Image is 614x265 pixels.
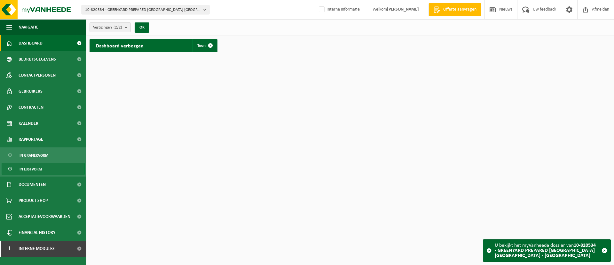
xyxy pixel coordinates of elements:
count: (2/2) [114,25,122,29]
a: Offerte aanvragen [429,3,481,16]
span: Acceptatievoorwaarden [19,209,70,225]
a: In grafiekvorm [2,149,85,161]
span: Documenten [19,177,46,193]
div: U bekijkt het myVanheede dossier van [495,240,598,261]
button: Vestigingen(2/2) [90,22,131,32]
span: In grafiekvorm [20,149,48,161]
button: OK [135,22,149,33]
span: Navigatie [19,19,38,35]
h2: Dashboard verborgen [90,39,150,52]
span: Financial History [19,225,55,241]
a: In lijstvorm [2,163,85,175]
span: Offerte aanvragen [442,6,478,13]
span: Dashboard [19,35,43,51]
button: 10-820534 - GREENYARD PREPARED [GEOGRAPHIC_DATA] [GEOGRAPHIC_DATA] - [GEOGRAPHIC_DATA] [82,5,209,14]
label: Interne informatie [318,5,360,14]
span: Bedrijfsgegevens [19,51,56,67]
span: Interne modules [19,241,55,257]
span: Kalender [19,115,38,131]
span: Gebruikers [19,83,43,99]
span: 10-820534 - GREENYARD PREPARED [GEOGRAPHIC_DATA] [GEOGRAPHIC_DATA] - [GEOGRAPHIC_DATA] [85,5,201,15]
span: I [6,241,12,257]
span: Contracten [19,99,43,115]
span: Toon [197,44,206,48]
strong: 10-820534 - GREENYARD PREPARED [GEOGRAPHIC_DATA] [GEOGRAPHIC_DATA] - [GEOGRAPHIC_DATA] [495,243,596,258]
span: Product Shop [19,193,48,209]
span: Vestigingen [93,23,122,32]
span: Contactpersonen [19,67,56,83]
span: In lijstvorm [20,163,42,175]
span: Rapportage [19,131,43,147]
strong: [PERSON_NAME] [387,7,419,12]
a: Toon [192,39,217,52]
